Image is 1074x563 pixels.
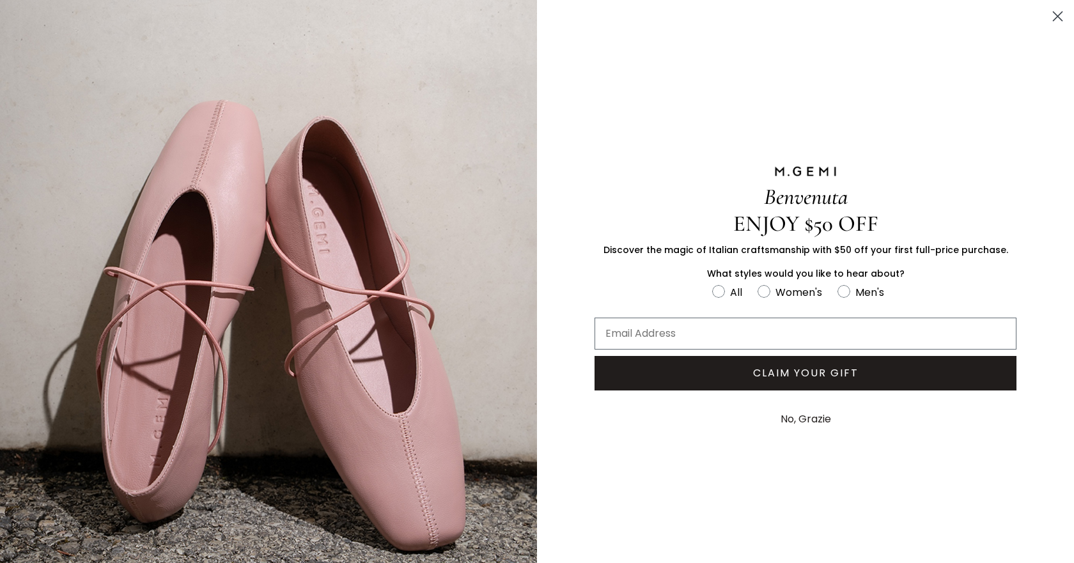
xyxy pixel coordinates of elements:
button: CLAIM YOUR GIFT [595,356,1016,390]
button: Close dialog [1047,5,1069,27]
span: ENJOY $50 OFF [733,210,878,237]
div: Men's [855,284,884,300]
div: All [730,284,742,300]
div: Women's [775,284,822,300]
input: Email Address [595,318,1016,350]
span: Discover the magic of Italian craftsmanship with $50 off your first full-price purchase. [603,243,1008,256]
span: What styles would you like to hear about? [707,267,905,280]
img: M.GEMI [774,166,837,177]
span: Benvenuta [764,183,848,210]
button: No, Grazie [774,403,837,435]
